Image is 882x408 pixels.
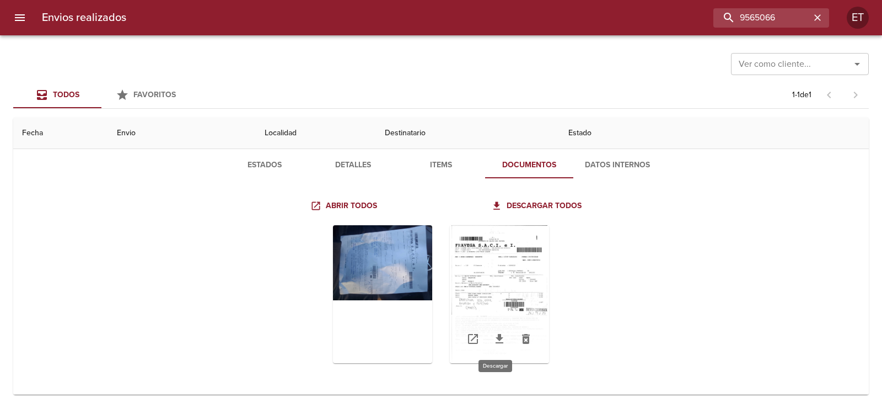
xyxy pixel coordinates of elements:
span: Documentos [492,158,567,172]
a: Descargar todos [489,196,586,216]
h6: Envios realizados [42,9,126,27]
span: Pagina siguiente [842,82,869,108]
div: Arir imagen [450,225,549,363]
button: Eliminar [513,326,539,352]
th: Envio [108,118,256,149]
span: Pagina anterior [816,89,842,100]
button: menu [7,4,33,31]
span: Datos Internos [580,158,655,172]
a: Abrir todos [308,196,381,216]
input: buscar [713,8,810,28]
p: 1 - 1 de 1 [792,89,811,100]
table: Tabla de envíos del cliente [13,63,869,395]
span: Favoritos [133,90,176,99]
span: Todos [53,90,79,99]
div: Abrir información de usuario [847,7,869,29]
th: Destinatario [376,118,560,149]
button: Abrir [849,56,865,72]
span: Descargar todos [493,199,582,213]
div: Arir imagen [333,225,432,363]
th: Estado [560,118,869,149]
div: ET [847,7,869,29]
span: Detalles [315,158,390,172]
span: Items [404,158,478,172]
a: Abrir [460,326,486,352]
th: Fecha [13,118,108,149]
span: Estados [227,158,302,172]
div: Tabs Envios [13,82,190,108]
th: Localidad [256,118,376,149]
span: Abrir todos [313,199,377,213]
div: Tabs detalle de guia [220,152,661,178]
